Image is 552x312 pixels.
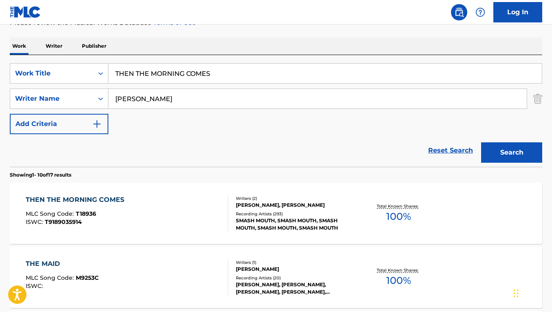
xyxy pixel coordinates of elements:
img: MLC Logo [10,6,41,18]
p: Total Known Shares: [377,203,420,209]
div: Writer Name [15,94,88,104]
button: Search [481,142,542,163]
span: M9253C [76,274,99,281]
div: SMASH MOUTH, SMASH MOUTH, SMASH MOUTH, SMASH MOUTH, SMASH MOUTH [236,217,354,232]
span: ISWC : [26,282,45,290]
img: search [454,7,464,17]
div: Drag [514,281,519,305]
div: Writers ( 2 ) [236,195,354,201]
div: [PERSON_NAME], [PERSON_NAME] [236,201,354,209]
p: Publisher [79,38,109,55]
div: Writers ( 1 ) [236,259,354,266]
a: Log In [493,2,542,22]
img: 9d2ae6d4665cec9f34b9.svg [92,119,102,129]
p: Total Known Shares: [377,267,420,273]
a: Public Search [451,4,467,20]
p: Showing 1 - 10 of 17 results [10,171,71,179]
div: Recording Artists ( 20 ) [236,275,354,281]
div: Help [472,4,488,20]
div: Work Title [15,69,88,78]
button: Add Criteria [10,114,108,134]
p: Work [10,38,29,55]
span: T18936 [76,210,96,217]
a: THE MAIDMLC Song Code:M9253CISWC:Writers (1)[PERSON_NAME]Recording Artists (20)[PERSON_NAME], [PE... [10,247,542,308]
form: Search Form [10,63,542,167]
span: MLC Song Code : [26,210,76,217]
div: [PERSON_NAME] [236,266,354,273]
a: Reset Search [424,142,477,159]
div: Recording Artists ( 293 ) [236,211,354,217]
iframe: Chat Widget [511,273,552,312]
span: 100 % [386,273,411,288]
span: T9189035914 [45,218,82,226]
img: help [475,7,485,17]
span: ISWC : [26,218,45,226]
span: MLC Song Code : [26,274,76,281]
span: 100 % [386,209,411,224]
div: THEN THE MORNING COMES [26,195,128,205]
div: [PERSON_NAME], [PERSON_NAME], [PERSON_NAME], [PERSON_NAME], [PERSON_NAME] [236,281,354,296]
a: THEN THE MORNING COMESMLC Song Code:T18936ISWC:T9189035914Writers (2)[PERSON_NAME], [PERSON_NAME]... [10,183,542,244]
p: Writer [43,38,65,55]
div: THE MAID [26,259,99,269]
img: Delete Criterion [533,89,542,109]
